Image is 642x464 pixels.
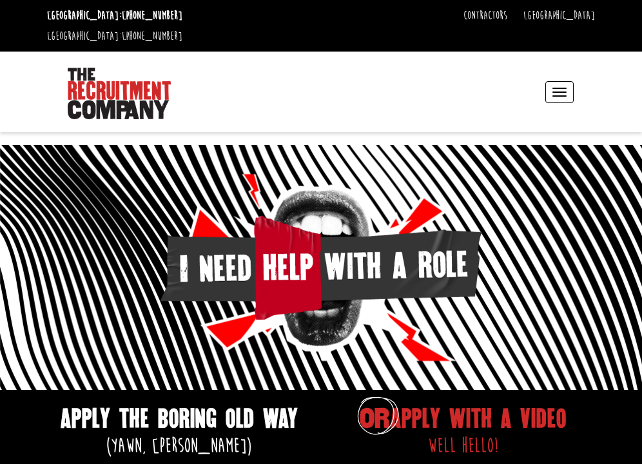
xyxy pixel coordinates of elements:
li: [GEOGRAPHIC_DATA]: [44,26,186,46]
img: I-need-Help-With-a-Role.png [160,215,482,320]
h2: well hello! [326,434,600,458]
h1: apply with a video [326,404,600,434]
img: The Recruitment Company [68,68,171,119]
img: Circle.svg [351,391,402,438]
a: [GEOGRAPHIC_DATA] [523,8,595,23]
li: [GEOGRAPHIC_DATA]: [44,5,186,26]
a: [PHONE_NUMBER] [122,29,182,43]
h2: (yawn, [PERSON_NAME]) [43,434,316,458]
a: Contractors [463,8,507,23]
a: [PHONE_NUMBER] [122,8,182,23]
h1: apply the boring old way [43,404,316,434]
span: OR [360,404,391,434]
